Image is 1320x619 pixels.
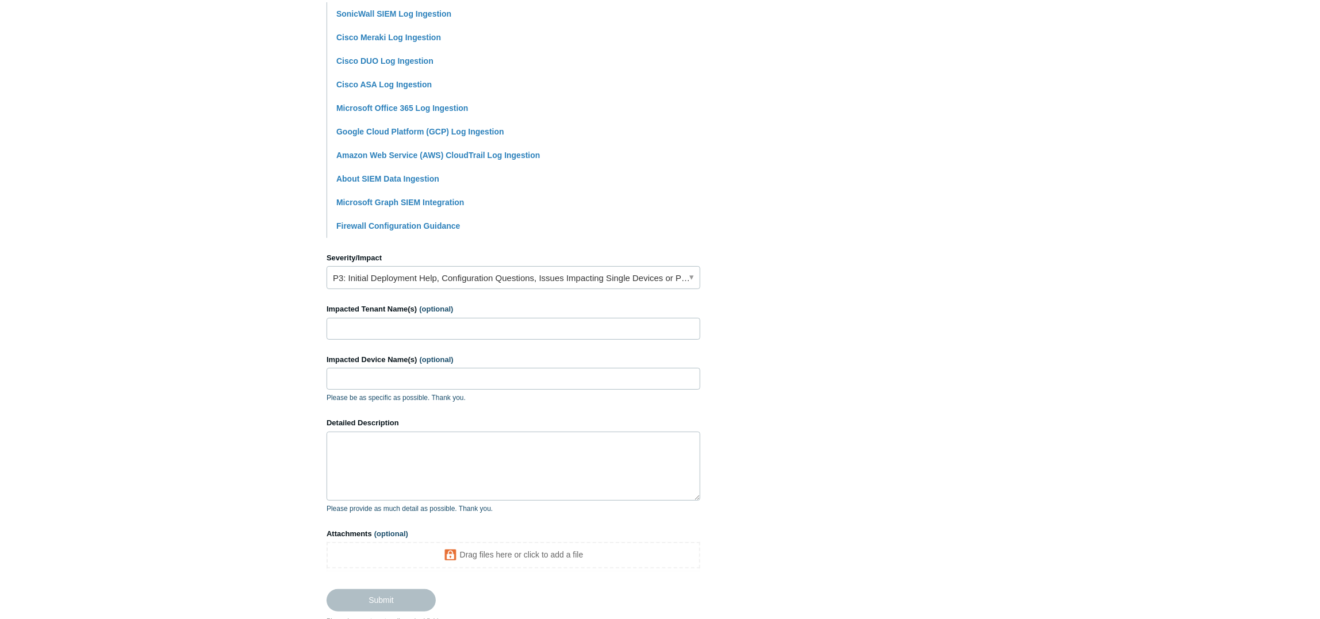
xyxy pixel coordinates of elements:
a: Microsoft Graph SIEM Integration [336,198,464,207]
label: Impacted Device Name(s) [327,354,700,366]
input: Submit [327,589,436,611]
span: (optional) [419,305,453,313]
a: Cisco DUO Log Ingestion [336,56,433,66]
label: Attachments [327,528,700,540]
a: P3: Initial Deployment Help, Configuration Questions, Issues Impacting Single Devices or Past Out... [327,266,700,289]
a: Google Cloud Platform (GCP) Log Ingestion [336,127,504,136]
a: Microsoft Office 365 Log Ingestion [336,103,468,113]
label: Impacted Tenant Name(s) [327,303,700,315]
a: Cisco Meraki Log Ingestion [336,33,441,42]
span: (optional) [374,529,408,538]
a: SonicWall SIEM Log Ingestion [336,9,451,18]
p: Please provide as much detail as possible. Thank you. [327,503,700,514]
p: Please be as specific as possible. Thank you. [327,393,700,403]
a: Cisco ASA Log Ingestion [336,80,432,89]
a: Firewall Configuration Guidance [336,221,460,230]
a: About SIEM Data Ingestion [336,174,439,183]
span: (optional) [420,355,454,364]
label: Severity/Impact [327,252,700,264]
label: Detailed Description [327,417,700,429]
a: Amazon Web Service (AWS) CloudTrail Log Ingestion [336,151,540,160]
